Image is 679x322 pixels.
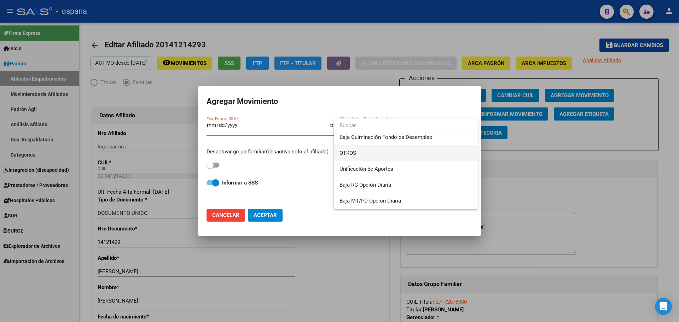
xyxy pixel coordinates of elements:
[339,182,391,188] span: Baja RG Opción Diaria
[339,166,393,172] span: Unificación de Aportes
[339,134,433,140] span: Baja Culminación Fondo de Desempleo
[655,298,672,315] div: Open Intercom Messenger
[339,150,356,156] span: OTROS
[339,198,401,204] span: Baja MT/PD Opción Diaria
